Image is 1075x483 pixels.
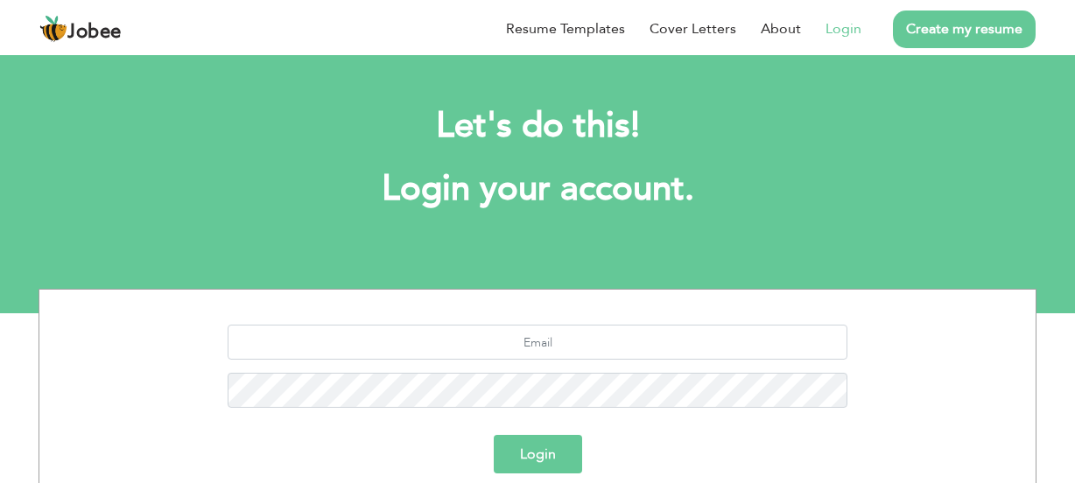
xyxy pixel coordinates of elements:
[650,18,736,39] a: Cover Letters
[494,435,582,473] button: Login
[761,18,801,39] a: About
[65,166,1010,212] h1: Login your account.
[826,18,861,39] a: Login
[65,103,1010,149] h2: Let's do this!
[39,15,122,43] a: Jobee
[67,23,122,42] span: Jobee
[39,15,67,43] img: jobee.io
[893,10,1036,48] a: Create my resume
[228,325,848,360] input: Email
[506,18,625,39] a: Resume Templates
